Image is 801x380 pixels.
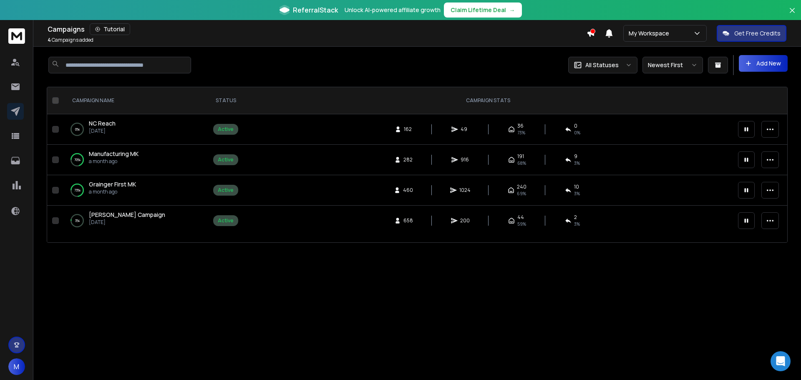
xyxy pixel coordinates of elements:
span: 460 [403,187,413,194]
span: 73 % [517,129,525,136]
td: 70%Manufacturing MKa month ago [62,145,208,175]
button: Get Free Credits [717,25,786,42]
button: Add New [739,55,788,72]
span: 36 [517,123,524,129]
p: 0 % [75,125,80,133]
th: CAMPAIGN NAME [62,87,208,114]
span: 3 % [574,190,580,197]
p: Unlock AI-powered affiliate growth [345,6,441,14]
td: 3%[PERSON_NAME] Campaign[DATE] [62,206,208,236]
span: 191 [517,153,524,160]
button: M [8,358,25,375]
td: 73%Grainger First MKa month ago [62,175,208,206]
p: 70 % [74,156,81,164]
td: 0%NC Reach[DATE] [62,114,208,145]
a: [PERSON_NAME] Campaign [89,211,165,219]
span: 2 [574,214,577,221]
a: Grainger First MK [89,180,136,189]
span: 49 [461,126,469,133]
span: 0 % [574,129,580,136]
span: 44 [517,214,524,221]
span: → [509,6,515,14]
span: 69 % [517,190,526,197]
div: Active [218,217,234,224]
button: Close banner [787,5,798,25]
button: Tutorial [90,23,130,35]
span: 3 % [574,160,580,166]
p: [DATE] [89,128,116,134]
span: 200 [460,217,470,224]
span: 1024 [459,187,471,194]
span: 282 [403,156,413,163]
span: Grainger First MK [89,180,136,188]
div: Active [218,156,234,163]
span: 10 [574,184,579,190]
span: 916 [461,156,469,163]
p: All Statuses [585,61,619,69]
button: Claim Lifetime Deal→ [444,3,522,18]
a: Manufacturing MK [89,150,139,158]
div: Open Intercom Messenger [771,351,791,371]
span: 59 % [517,221,526,227]
p: [DATE] [89,219,165,226]
p: a month ago [89,189,136,195]
th: CAMPAIGN STATS [243,87,733,114]
p: 73 % [74,186,81,194]
p: My Workspace [629,29,673,38]
span: 658 [403,217,413,224]
span: 3 % [574,221,580,227]
span: 162 [404,126,412,133]
span: 0 [574,123,577,129]
div: Active [218,187,234,194]
p: Get Free Credits [734,29,781,38]
span: 240 [517,184,526,190]
a: NC Reach [89,119,116,128]
span: 4 [48,36,51,43]
span: NC Reach [89,119,116,127]
span: 68 % [517,160,526,166]
p: 3 % [75,216,80,225]
span: 9 [574,153,577,160]
p: a month ago [89,158,139,165]
span: ReferralStack [293,5,338,15]
div: Campaigns [48,23,587,35]
button: Newest First [642,57,703,73]
th: STATUS [208,87,243,114]
p: Campaigns added [48,37,93,43]
div: Active [218,126,234,133]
